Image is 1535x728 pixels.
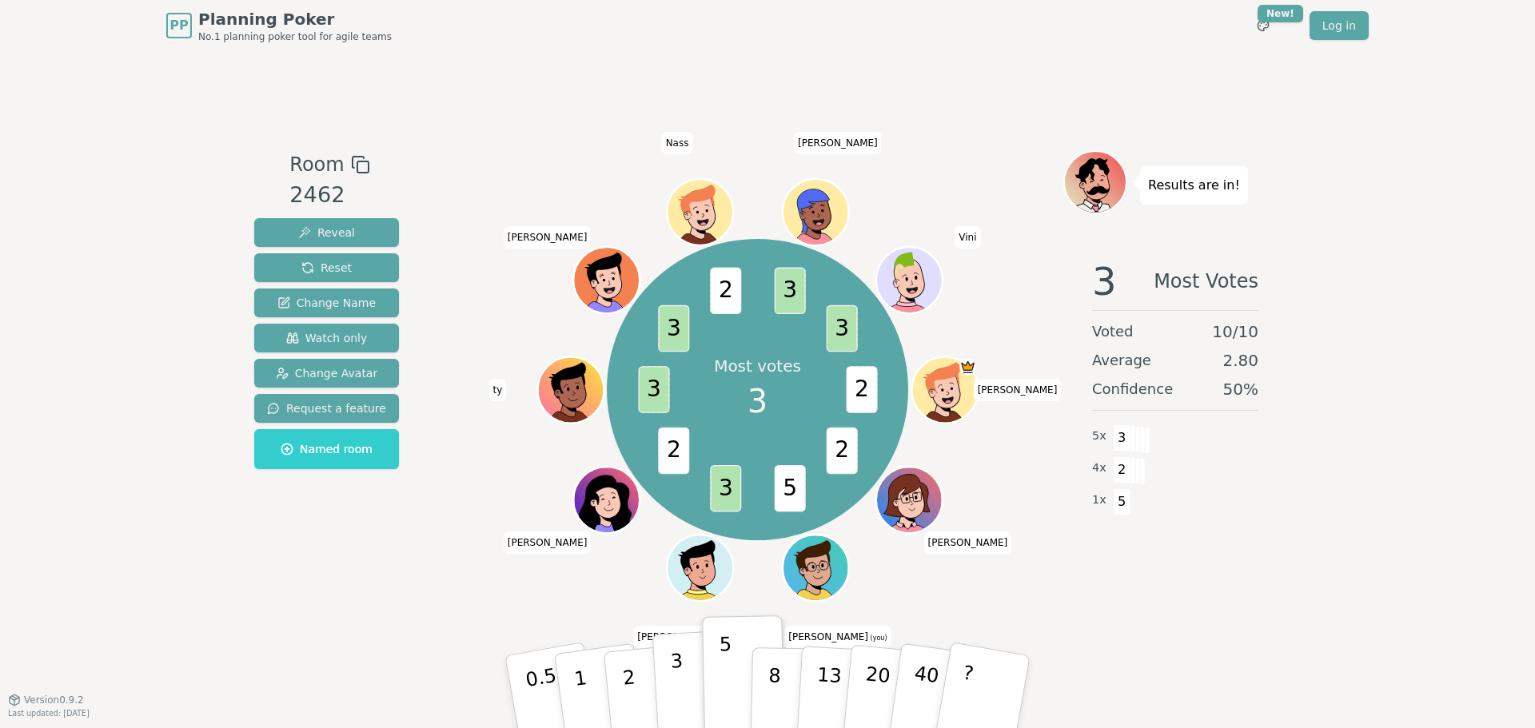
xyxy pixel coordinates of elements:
[1092,320,1134,343] span: Voted
[714,355,801,377] p: Most votes
[662,131,693,153] span: Click to change your name
[1092,262,1117,300] span: 3
[1310,11,1369,40] a: Log in
[826,428,857,475] span: 2
[254,394,399,423] button: Request a feature
[1222,349,1258,372] span: 2.80
[277,295,376,311] span: Change Name
[198,8,392,30] span: Planning Poker
[169,16,188,35] span: PP
[784,626,891,648] span: Click to change your name
[784,536,847,599] button: Click to change your avatar
[1092,349,1151,372] span: Average
[633,626,721,648] span: Click to change your name
[924,531,1012,554] span: Click to change your name
[1212,320,1258,343] span: 10 / 10
[1249,11,1278,40] button: New!
[198,30,392,43] span: No.1 planning poker tool for agile teams
[1223,378,1258,400] span: 50 %
[974,379,1062,401] span: Click to change your name
[267,400,386,416] span: Request a feature
[504,225,592,248] span: Click to change your name
[846,366,877,413] span: 2
[254,218,399,247] button: Reveal
[1113,456,1131,483] span: 2
[826,305,857,352] span: 3
[8,694,84,706] button: Version0.9.2
[720,633,733,719] p: 5
[1092,491,1106,509] span: 1 x
[489,379,507,401] span: Click to change your name
[748,377,767,425] span: 3
[254,359,399,388] button: Change Avatar
[504,531,592,554] span: Click to change your name
[868,635,887,642] span: (you)
[254,253,399,282] button: Reset
[254,324,399,352] button: Watch only
[1258,5,1303,22] div: New!
[298,225,355,241] span: Reveal
[959,359,976,376] span: silvia is the host
[8,709,90,718] span: Last updated: [DATE]
[1092,459,1106,477] span: 4 x
[1154,262,1258,300] span: Most Votes
[710,268,741,315] span: 2
[1092,428,1106,445] span: 5 x
[710,465,741,512] span: 3
[638,366,669,413] span: 3
[794,131,882,153] span: Click to change your name
[658,428,689,475] span: 2
[254,429,399,469] button: Named room
[286,330,368,346] span: Watch only
[289,179,369,212] div: 2462
[24,694,84,706] span: Version 0.9.2
[276,365,378,381] span: Change Avatar
[281,441,373,457] span: Named room
[301,260,352,276] span: Reset
[1113,424,1131,452] span: 3
[658,305,689,352] span: 3
[1113,488,1131,515] span: 5
[166,8,392,43] a: PPPlanning PokerNo.1 planning poker tool for agile teams
[254,288,399,317] button: Change Name
[289,150,344,179] span: Room
[774,268,805,315] span: 3
[1092,378,1173,400] span: Confidence
[955,225,980,248] span: Click to change your name
[774,465,805,512] span: 5
[1148,174,1240,197] p: Results are in!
